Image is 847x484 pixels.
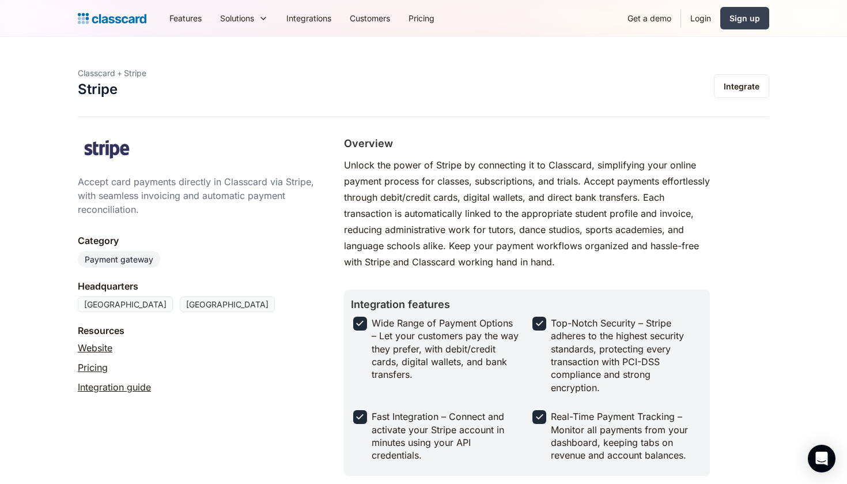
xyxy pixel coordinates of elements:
div: Payment gateway [85,253,153,265]
p: Unlock the power of Stripe by connecting it to Classcard, simplifying your online payment process... [344,157,710,270]
div: Top-Notch Security – Stripe adheres to the highest security standards, protecting every transacti... [551,317,698,394]
div: Classcard [78,67,115,79]
div: Solutions [211,5,277,31]
div: Fast Integration – Connect and activate your Stripe account in minutes using your API credentials. [372,410,519,462]
a: Website [78,341,112,355]
div: Category [78,234,119,247]
a: home [78,10,146,27]
a: Pricing [78,361,108,374]
a: Integrations [277,5,341,31]
a: Integrate [714,74,769,98]
a: Sign up [720,7,769,29]
div: Accept card payments directly in Classcard via Stripe, with seamless invoicing and automatic paym... [78,175,321,216]
div: [GEOGRAPHIC_DATA] [78,297,173,312]
div: Sign up [729,12,760,24]
div: Real-Time Payment Tracking – Monitor all payments from your dashboard, keeping tabs on revenue an... [551,410,698,462]
a: Customers [341,5,399,31]
a: Features [160,5,211,31]
h2: Integration features [351,297,703,312]
div: + [117,67,122,79]
div: Solutions [220,12,254,24]
a: Pricing [399,5,444,31]
a: Integration guide [78,380,151,394]
div: Wide Range of Payment Options – Let your customers pay the way they prefer, with debit/credit car... [372,317,519,381]
div: Open Intercom Messenger [808,445,835,472]
h1: Stripe [78,81,118,98]
a: Get a demo [618,5,680,31]
a: Login [681,5,720,31]
div: Stripe [124,67,146,79]
div: Headquarters [78,279,138,293]
div: Resources [78,324,124,337]
h2: Overview [344,136,393,151]
div: [GEOGRAPHIC_DATA] [180,297,275,312]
